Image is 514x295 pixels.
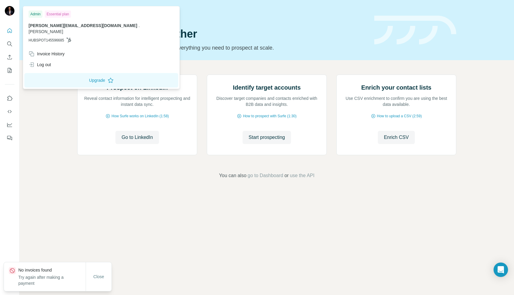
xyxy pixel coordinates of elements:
span: HUBSPOT145596685 [29,38,64,43]
div: Essential plan [45,11,71,18]
p: Try again after making a payment [18,274,86,286]
button: Quick start [5,25,14,36]
div: Quick start [77,11,367,17]
button: Use Surfe on LinkedIn [5,93,14,104]
span: or [284,172,289,179]
button: use the API [290,172,314,179]
p: Use CSV enrichment to confirm you are using the best data available. [343,95,450,107]
p: Pick your starting point and we’ll provide everything you need to prospect at scale. [77,44,367,52]
button: Search [5,38,14,49]
button: go to Dashboard [248,172,283,179]
span: Enrich CSV [384,134,409,141]
span: Go to LinkedIn [121,134,153,141]
span: . [139,23,140,28]
div: Invoice History [29,51,65,57]
h2: Identify target accounts [233,83,301,92]
button: Feedback [5,133,14,143]
p: Reveal contact information for intelligent prospecting and instant data sync. [84,95,191,107]
span: How to prospect with Surfe (1:30) [243,113,296,119]
span: You can also [219,172,246,179]
p: Discover target companies and contacts enriched with B2B data and insights. [213,95,320,107]
span: How to upload a CSV (2:59) [377,113,422,119]
button: Go to LinkedIn [115,131,159,144]
p: No invoices found [18,267,86,273]
button: Dashboard [5,119,14,130]
button: Upgrade [24,73,178,88]
div: Admin [29,11,42,18]
div: Open Intercom Messenger [494,263,508,277]
span: Close [93,274,104,280]
button: Close [89,271,109,282]
span: How Surfe works on LinkedIn (1:58) [112,113,169,119]
span: Start prospecting [249,134,285,141]
img: Avatar [5,6,14,16]
img: banner [374,16,456,45]
h1: Let’s prospect together [77,28,367,40]
button: My lists [5,65,14,76]
span: [PERSON_NAME][EMAIL_ADDRESS][DOMAIN_NAME] [29,23,137,28]
button: Use Surfe API [5,106,14,117]
div: Log out [29,62,51,68]
button: Start prospecting [243,131,291,144]
h2: Enrich your contact lists [361,83,431,92]
span: [PERSON_NAME] [29,29,63,34]
button: Enrich CSV [5,52,14,63]
button: Enrich CSV [378,131,415,144]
